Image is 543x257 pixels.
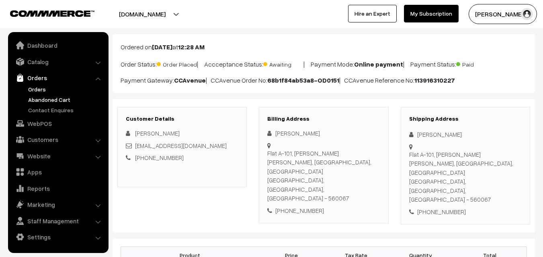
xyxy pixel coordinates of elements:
[10,214,106,228] a: Staff Management
[267,129,380,138] div: [PERSON_NAME]
[354,60,403,68] b: Online payment
[121,58,527,69] p: Order Status: | Accceptance Status: | Payment Mode: | Payment Status:
[10,165,106,179] a: Apps
[409,130,522,139] div: [PERSON_NAME]
[267,149,380,203] div: Flat A-101, [PERSON_NAME] [PERSON_NAME], [GEOGRAPHIC_DATA], [GEOGRAPHIC_DATA] [GEOGRAPHIC_DATA], ...
[10,8,80,18] a: COMMMERCE
[157,58,197,69] span: Order Placed
[26,85,106,93] a: Orders
[152,43,172,51] b: [DATE]
[409,207,522,217] div: [PHONE_NUMBER]
[10,149,106,163] a: Website
[469,4,537,24] button: [PERSON_NAME]
[267,115,380,122] h3: Billing Address
[126,115,238,122] h3: Customer Details
[10,132,106,147] a: Customers
[26,95,106,104] a: Abandoned Cart
[10,38,106,53] a: Dashboard
[10,71,106,85] a: Orders
[10,230,106,244] a: Settings
[10,55,106,69] a: Catalog
[267,206,380,215] div: [PHONE_NUMBER]
[10,10,94,16] img: COMMMERCE
[404,5,459,22] a: My Subscription
[10,181,106,196] a: Reports
[414,76,455,84] b: 113916310227
[135,130,180,137] span: [PERSON_NAME]
[135,142,227,149] a: [EMAIL_ADDRESS][DOMAIN_NAME]
[348,5,397,22] a: Hire an Expert
[409,115,522,122] h3: Shipping Address
[10,116,106,131] a: WebPOS
[91,4,194,24] button: [DOMAIN_NAME]
[263,58,303,69] span: Awaiting
[121,75,527,85] p: Payment Gateway: | CCAvenue Order No: | CCAvenue Reference No:
[26,106,106,114] a: Contact Enquires
[267,76,339,84] b: 68b1f84ab53a8-OD0151
[10,197,106,212] a: Marketing
[135,154,184,161] a: [PHONE_NUMBER]
[409,150,522,204] div: Flat A-101, [PERSON_NAME] [PERSON_NAME], [GEOGRAPHIC_DATA], [GEOGRAPHIC_DATA] [GEOGRAPHIC_DATA], ...
[174,76,206,84] b: CCAvenue
[456,58,496,69] span: Paid
[521,8,533,20] img: user
[178,43,205,51] b: 12:28 AM
[121,42,527,52] p: Ordered on at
